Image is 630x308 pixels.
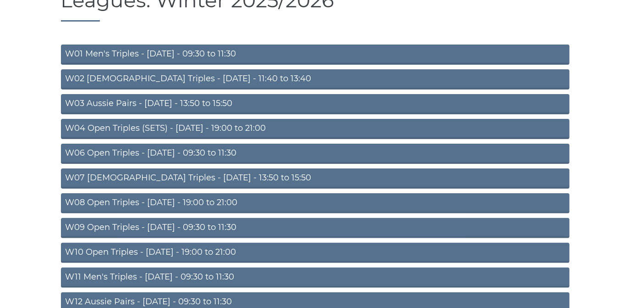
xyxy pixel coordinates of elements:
[61,193,570,213] a: W08 Open Triples - [DATE] - 19:00 to 21:00
[61,94,570,114] a: W03 Aussie Pairs - [DATE] - 13:50 to 15:50
[61,45,570,65] a: W01 Men's Triples - [DATE] - 09:30 to 11:30
[61,168,570,189] a: W07 [DEMOGRAPHIC_DATA] Triples - [DATE] - 13:50 to 15:50
[61,268,570,288] a: W11 Men's Triples - [DATE] - 09:30 to 11:30
[61,119,570,139] a: W04 Open Triples (SETS) - [DATE] - 19:00 to 21:00
[61,144,570,164] a: W06 Open Triples - [DATE] - 09:30 to 11:30
[61,218,570,238] a: W09 Open Triples - [DATE] - 09:30 to 11:30
[61,243,570,263] a: W10 Open Triples - [DATE] - 19:00 to 21:00
[61,69,570,90] a: W02 [DEMOGRAPHIC_DATA] Triples - [DATE] - 11:40 to 13:40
